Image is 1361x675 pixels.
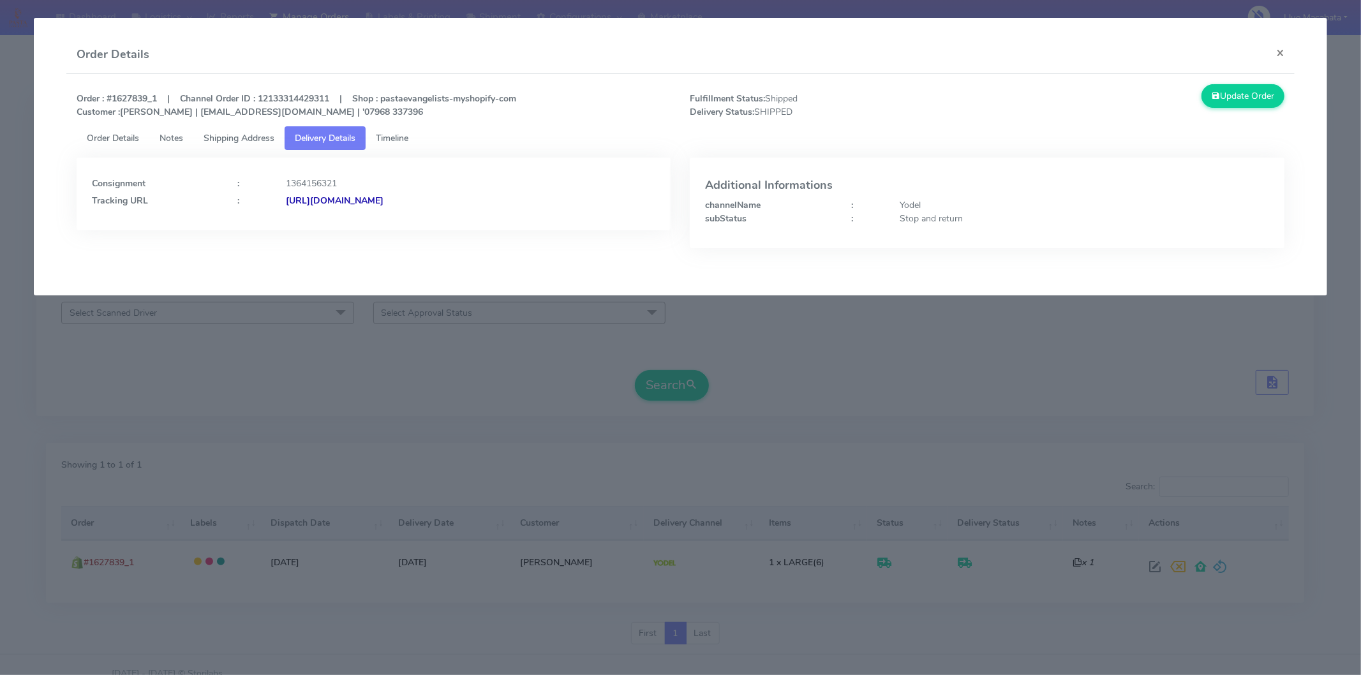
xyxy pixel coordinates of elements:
[705,212,747,225] strong: subStatus
[680,92,987,119] span: Shipped SHIPPED
[77,126,1284,150] ul: Tabs
[92,177,145,189] strong: Consignment
[1201,84,1284,108] button: Update Order
[237,195,239,207] strong: :
[77,93,516,118] strong: Order : #1627839_1 | Channel Order ID : 12133314429311 | Shop : pastaevangelists-myshopify-com [P...
[237,177,239,189] strong: :
[690,106,754,118] strong: Delivery Status:
[77,46,149,63] h4: Order Details
[851,212,853,225] strong: :
[204,132,274,144] span: Shipping Address
[295,132,355,144] span: Delivery Details
[851,199,853,211] strong: :
[705,199,761,211] strong: channelName
[1266,36,1295,70] button: Close
[286,195,383,207] strong: [URL][DOMAIN_NAME]
[690,93,765,105] strong: Fulfillment Status:
[890,212,1279,225] div: Stop and return
[87,132,139,144] span: Order Details
[276,177,665,190] div: 1364156321
[92,195,148,207] strong: Tracking URL
[376,132,408,144] span: Timeline
[77,106,120,118] strong: Customer :
[890,198,1279,212] div: Yodel
[160,132,183,144] span: Notes
[705,179,1269,192] h4: Additional Informations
